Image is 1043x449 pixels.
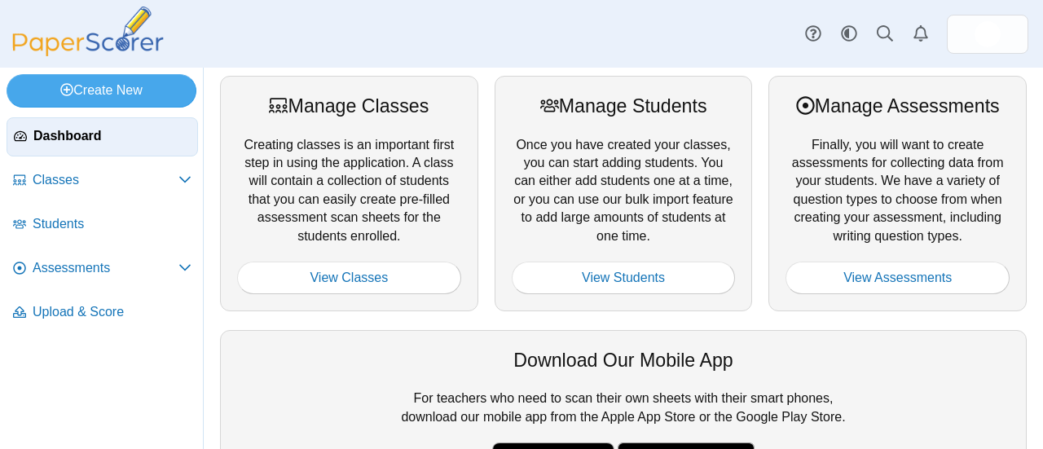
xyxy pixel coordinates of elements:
a: ps.rDqCP8QddcV7ZCLx [947,15,1028,54]
div: Creating classes is an important first step in using the application. A class will contain a coll... [220,76,478,311]
span: Carlos Chavez [975,21,1001,47]
span: Students [33,215,191,233]
div: Manage Students [512,93,736,119]
span: Dashboard [33,127,191,145]
a: Assessments [7,249,198,288]
a: PaperScorer [7,45,169,59]
div: Manage Classes [237,93,461,119]
a: Upload & Score [7,293,198,332]
div: Download Our Mobile App [237,347,1010,373]
span: Upload & Score [33,303,191,321]
span: Assessments [33,259,178,277]
a: View Students [512,262,736,294]
a: Dashboard [7,117,198,156]
div: Finally, you will want to create assessments for collecting data from your students. We have a va... [768,76,1027,311]
div: Once you have created your classes, you can start adding students. You can either add students on... [495,76,753,311]
a: View Assessments [786,262,1010,294]
div: Manage Assessments [786,93,1010,119]
a: Classes [7,161,198,200]
a: View Classes [237,262,461,294]
img: PaperScorer [7,7,169,56]
a: Students [7,205,198,244]
a: Alerts [903,16,939,52]
span: Classes [33,171,178,189]
img: ps.rDqCP8QddcV7ZCLx [975,21,1001,47]
a: Create New [7,74,196,107]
